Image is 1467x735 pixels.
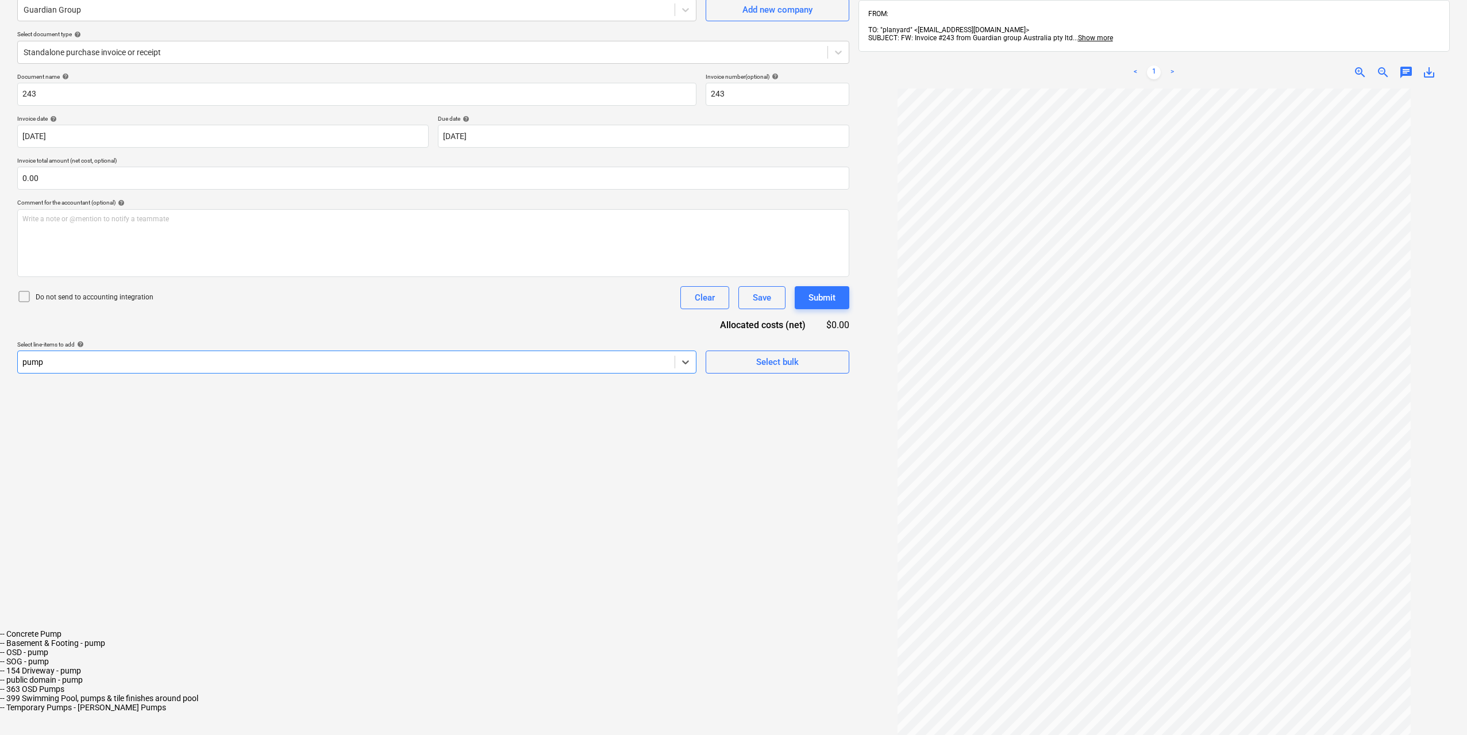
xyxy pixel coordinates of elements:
[438,115,849,122] div: Due date
[706,73,849,80] div: Invoice number (optional)
[795,286,849,309] button: Submit
[738,286,786,309] button: Save
[808,290,835,305] div: Submit
[1073,34,1113,42] span: ...
[1376,66,1390,79] span: zoom_out
[769,73,779,80] span: help
[700,318,824,332] div: Allocated costs (net)
[753,290,771,305] div: Save
[706,351,849,374] button: Select bulk
[1165,66,1179,79] a: Next page
[1422,66,1436,79] span: save_alt
[75,341,84,348] span: help
[756,355,799,370] div: Select bulk
[438,125,849,148] input: Due date not specified
[115,199,125,206] span: help
[695,290,715,305] div: Clear
[17,125,429,148] input: Invoice date not specified
[72,31,81,38] span: help
[1147,66,1161,79] a: Page 1 is your current page
[17,199,849,206] div: Comment for the accountant (optional)
[1129,66,1142,79] a: Previous page
[680,286,729,309] button: Clear
[17,83,696,106] input: Document name
[706,83,849,106] input: Invoice number
[460,116,469,122] span: help
[868,34,1073,42] span: SUBJECT: FW: Invoice #243 from Guardian group Australia pty ltd
[60,73,69,80] span: help
[48,116,57,122] span: help
[17,341,696,348] div: Select line-items to add
[1410,680,1467,735] iframe: Chat Widget
[17,73,696,80] div: Document name
[1353,66,1367,79] span: zoom_in
[1078,34,1113,42] span: Show more
[36,293,153,302] p: Do not send to accounting integration
[868,26,1029,34] span: TO: "planyard" <[EMAIL_ADDRESS][DOMAIN_NAME]>
[1399,66,1413,79] span: chat
[17,167,849,190] input: Invoice total amount (net cost, optional)
[742,2,813,17] div: Add new company
[824,318,849,332] div: $0.00
[17,115,429,122] div: Invoice date
[868,10,888,18] span: FROM:
[17,30,849,38] div: Select document type
[17,157,849,167] p: Invoice total amount (net cost, optional)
